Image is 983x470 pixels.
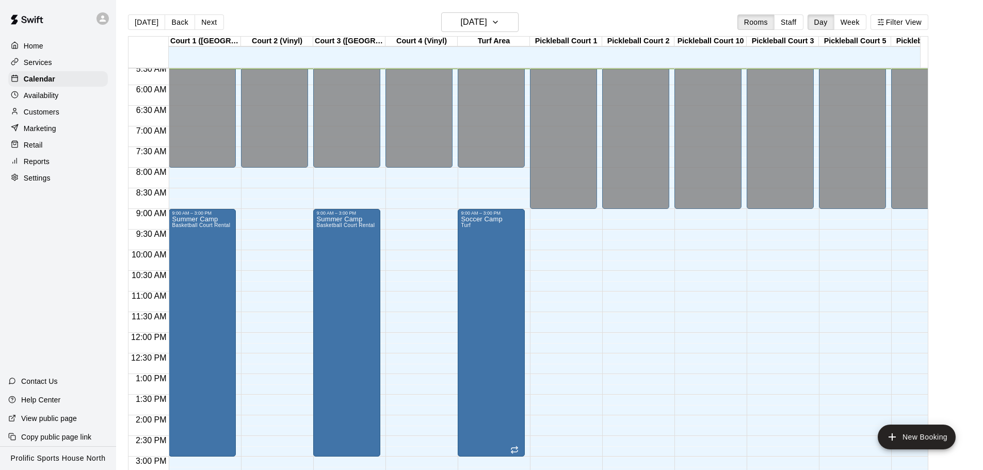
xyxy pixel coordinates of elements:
[21,376,58,386] p: Contact Us
[8,121,108,136] a: Marketing
[871,14,928,30] button: Filter View
[458,209,525,457] div: 9:00 AM – 3:00 PM: Soccer Camp
[316,222,375,228] span: Basketball Court Rental
[128,333,169,342] span: 12:00 PM
[461,222,471,228] span: Turf
[134,106,169,115] span: 6:30 AM
[747,37,819,46] div: Pickleball Court 3
[24,123,56,134] p: Marketing
[129,250,169,259] span: 10:00 AM
[8,55,108,70] a: Services
[774,14,803,30] button: Staff
[128,14,165,30] button: [DATE]
[674,37,747,46] div: Pickleball Court 10
[461,15,487,29] h6: [DATE]
[24,107,59,117] p: Customers
[133,436,169,445] span: 2:30 PM
[169,209,236,457] div: 9:00 AM – 3:00 PM: Summer Camp
[8,137,108,153] a: Retail
[172,222,230,228] span: Basketball Court Rental
[24,140,43,150] p: Retail
[24,41,43,51] p: Home
[133,374,169,383] span: 1:00 PM
[172,210,233,216] div: 9:00 AM – 3:00 PM
[878,425,956,449] button: add
[385,37,458,46] div: Court 4 (Vinyl)
[808,14,834,30] button: Day
[458,37,530,46] div: Turf Area
[8,38,108,54] a: Home
[129,291,169,300] span: 11:00 AM
[21,432,91,442] p: Copy public page link
[510,446,519,454] span: Recurring event
[530,37,602,46] div: Pickleball Court 1
[134,188,169,197] span: 8:30 AM
[21,413,77,424] p: View public page
[24,173,51,183] p: Settings
[461,210,522,216] div: 9:00 AM – 3:00 PM
[134,126,169,135] span: 7:00 AM
[313,37,385,46] div: Court 3 ([GEOGRAPHIC_DATA])
[128,353,169,362] span: 12:30 PM
[24,57,52,68] p: Services
[129,312,169,321] span: 11:30 AM
[737,14,775,30] button: Rooms
[134,147,169,156] span: 7:30 AM
[134,64,169,73] span: 5:30 AM
[134,230,169,238] span: 9:30 AM
[8,154,108,169] a: Reports
[891,37,963,46] div: Pickleball Court 4
[195,14,223,30] button: Next
[8,71,108,87] a: Calendar
[8,88,108,103] a: Availability
[134,85,169,94] span: 6:00 AM
[441,12,519,32] button: [DATE]
[134,168,169,176] span: 8:00 AM
[819,37,891,46] div: Pickleball Court 5
[133,415,169,424] span: 2:00 PM
[834,14,866,30] button: Week
[24,156,50,167] p: Reports
[8,104,108,120] a: Customers
[134,209,169,218] span: 9:00 AM
[24,74,55,84] p: Calendar
[169,37,241,46] div: Court 1 ([GEOGRAPHIC_DATA])
[602,37,674,46] div: Pickleball Court 2
[133,395,169,403] span: 1:30 PM
[313,209,380,457] div: 9:00 AM – 3:00 PM: Summer Camp
[129,271,169,280] span: 10:30 AM
[21,395,60,405] p: Help Center
[241,37,313,46] div: Court 2 (Vinyl)
[133,457,169,465] span: 3:00 PM
[11,453,106,464] p: Prolific Sports House North
[316,210,377,216] div: 9:00 AM – 3:00 PM
[165,14,195,30] button: Back
[8,170,108,186] a: Settings
[24,90,59,101] p: Availability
